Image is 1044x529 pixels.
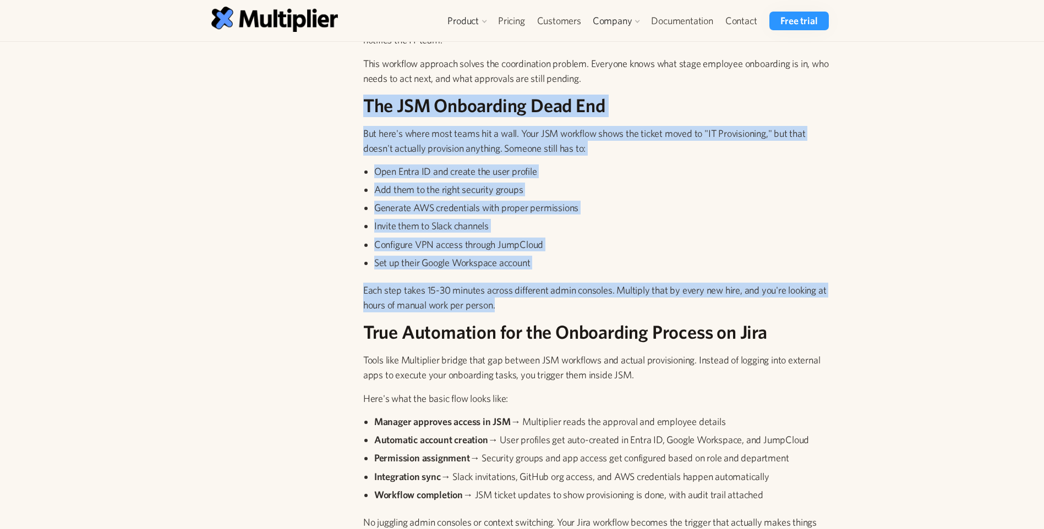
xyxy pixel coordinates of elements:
strong: Workflow completion [374,489,463,500]
strong: Permission assignment [374,452,470,464]
li: Generate AWS credentials with proper permissions [374,201,833,214]
a: Customers [531,12,587,30]
p: Each step takes 15-30 minutes across different admin consoles. Multiply that by every new hire, a... [363,283,833,312]
p: Here's what the basic flow looks like: [363,391,833,406]
p: This workflow approach solves the coordination problem. Everyone knows what stage employee onboar... [363,56,833,86]
a: Free trial [769,12,828,30]
div: Company [593,14,632,27]
div: Product [447,14,479,27]
li: Open Entra ID and create the user profile [374,164,833,178]
strong: Automatic account creation [374,434,488,445]
li: → Security groups and app access get configured based on role and department [374,451,833,465]
li: → User profiles get auto-created in Entra ID, Google Workspace, and JumpCloud [374,433,833,447]
a: Documentation [645,12,719,30]
div: Company [587,12,646,30]
li: Configure VPN access through JumpCloud [374,238,833,251]
strong: Integration sync [374,471,441,482]
h2: True Automation for the Onboarding Process on Jira [363,321,833,344]
li: → Multiplier reads the approval and employee details [374,415,833,428]
h2: The JSM Onboarding Dead End [363,95,833,117]
li: → JSM ticket updates to show provisioning is done, with audit trail attached [374,488,833,502]
li: Set up their Google Workspace account [374,256,833,269]
p: But here's where most teams hit a wall. Your JSM workflow shows the ticket moved to "IT Provision... [363,126,833,156]
li: → Slack invitations, GitHub org access, and AWS credentials happen automatically [374,470,833,483]
li: Add them to the right security groups [374,183,833,196]
a: Pricing [492,12,531,30]
a: Contact [719,12,763,30]
li: Invite them to Slack channels [374,219,833,233]
div: Product [442,12,492,30]
strong: Manager approves access in JSM [374,416,511,427]
p: Tools like Multiplier bridge that gap between JSM workflows and actual provisioning. Instead of l... [363,352,833,382]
